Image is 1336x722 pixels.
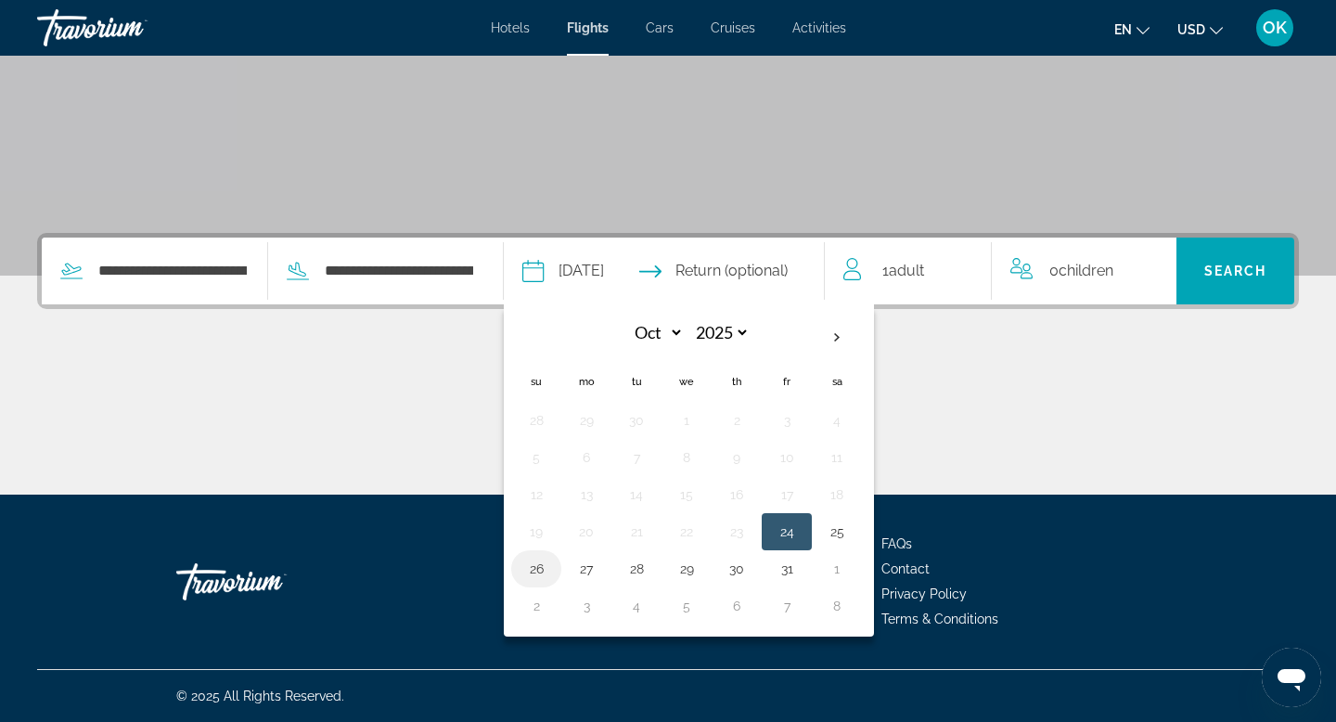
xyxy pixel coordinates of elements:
a: FAQs [881,536,912,551]
table: Left calendar grid [511,316,862,625]
button: Day 22 [672,519,701,545]
button: Day 3 [572,593,601,619]
button: Day 15 [672,482,701,508]
button: Day 11 [822,445,852,471]
button: Day 29 [572,407,601,433]
button: Day 26 [521,556,551,582]
a: Travorium [37,4,223,52]
button: Day 14 [622,482,651,508]
button: Day 2 [521,593,551,619]
a: Activities [792,20,846,35]
button: Day 19 [521,519,551,545]
button: Day 3 [772,407,802,433]
button: Day 27 [572,556,601,582]
button: Day 4 [622,593,651,619]
button: Day 8 [822,593,852,619]
button: Day 5 [672,593,701,619]
a: Cars [646,20,674,35]
button: Day 25 [822,519,852,545]
button: Travelers: 1 adult, 0 children [825,238,1177,304]
a: Terms & Conditions [881,612,998,626]
button: Next month [812,316,862,359]
a: Go Home [176,554,362,610]
button: Day 13 [572,482,601,508]
button: Day 30 [622,407,651,433]
button: Day 12 [521,482,551,508]
button: Day 8 [672,445,701,471]
button: Day 18 [822,482,852,508]
select: Select year [689,316,750,349]
button: Day 30 [722,556,751,582]
button: Day 9 [722,445,751,471]
iframe: Кнопка запуска окна обмена сообщениями [1262,648,1321,707]
a: Contact [881,561,930,576]
button: Day 23 [722,519,751,545]
button: Day 29 [672,556,701,582]
button: Day 1 [822,556,852,582]
button: Change currency [1177,16,1223,43]
button: Day 1 [672,407,701,433]
span: © 2025 All Rights Reserved. [176,689,344,703]
a: Hotels [491,20,530,35]
button: Day 5 [521,445,551,471]
a: Cruises [711,20,755,35]
button: Day 28 [622,556,651,582]
button: User Menu [1251,8,1299,47]
span: Adult [889,262,924,279]
button: Search [1176,238,1294,304]
button: Day 10 [772,445,802,471]
button: Day 21 [622,519,651,545]
button: Select depart date [522,238,604,304]
a: Privacy Policy [881,587,967,601]
button: Select return date [639,238,788,304]
span: 1 [882,258,924,284]
span: USD [1177,22,1205,37]
button: Day 31 [772,556,802,582]
button: Day 16 [722,482,751,508]
button: Day 17 [772,482,802,508]
span: Search [1204,264,1267,278]
div: Search widget [42,238,1294,304]
span: OK [1263,19,1287,37]
button: Day 2 [722,407,751,433]
button: Day 20 [572,519,601,545]
button: Day 6 [572,445,601,471]
a: Flights [567,20,609,35]
button: Day 7 [622,445,651,471]
select: Select month [623,316,684,349]
button: Day 7 [772,593,802,619]
button: Day 28 [521,407,551,433]
span: 0 [1049,258,1113,284]
button: Change language [1114,16,1150,43]
button: Day 4 [822,407,852,433]
span: en [1114,22,1132,37]
button: Day 6 [722,593,751,619]
button: Day 24 [772,519,802,545]
span: Children [1059,262,1113,279]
